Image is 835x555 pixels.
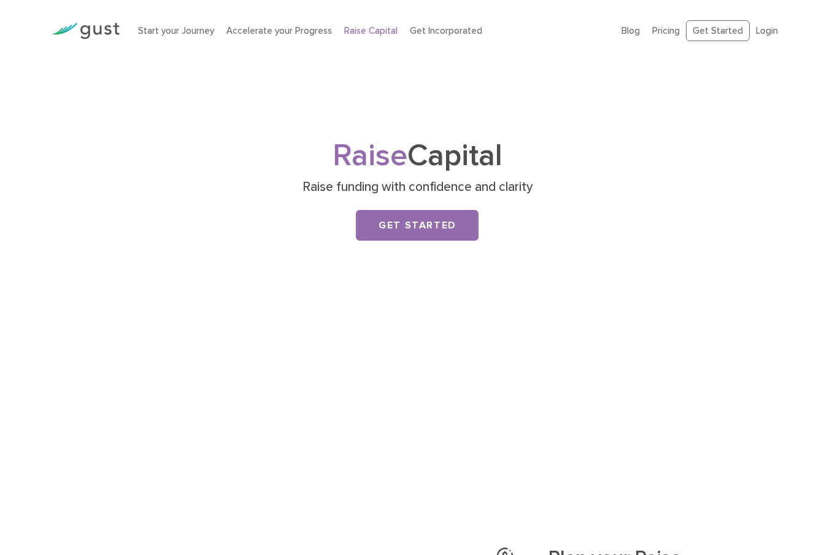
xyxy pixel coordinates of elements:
img: Gust Logo [51,23,120,39]
a: Get Started [686,20,750,42]
a: Login [756,25,778,36]
a: Get Incorporated [410,25,482,36]
h1: Capital [175,142,660,170]
span: Raise [333,138,407,174]
a: Start your Journey [138,25,214,36]
a: Get Started [356,210,479,241]
a: Pricing [652,25,680,36]
a: Blog [621,25,640,36]
p: Raise funding with confidence and clarity [180,179,655,196]
a: Raise Capital [344,25,398,36]
a: Accelerate your Progress [226,25,332,36]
